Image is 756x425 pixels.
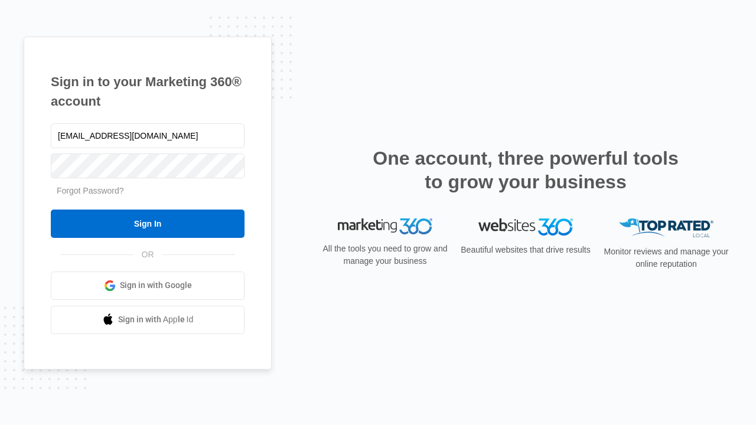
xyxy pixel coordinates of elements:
[118,313,194,326] span: Sign in with Apple Id
[51,123,245,148] input: Email
[51,272,245,300] a: Sign in with Google
[51,306,245,334] a: Sign in with Apple Id
[619,218,713,238] img: Top Rated Local
[338,218,432,235] img: Marketing 360
[460,244,592,256] p: Beautiful websites that drive results
[120,279,192,292] span: Sign in with Google
[319,243,451,267] p: All the tools you need to grow and manage your business
[133,249,162,261] span: OR
[51,210,245,238] input: Sign In
[369,146,682,194] h2: One account, three powerful tools to grow your business
[51,72,245,111] h1: Sign in to your Marketing 360® account
[478,218,573,236] img: Websites 360
[57,186,124,195] a: Forgot Password?
[600,246,732,270] p: Monitor reviews and manage your online reputation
